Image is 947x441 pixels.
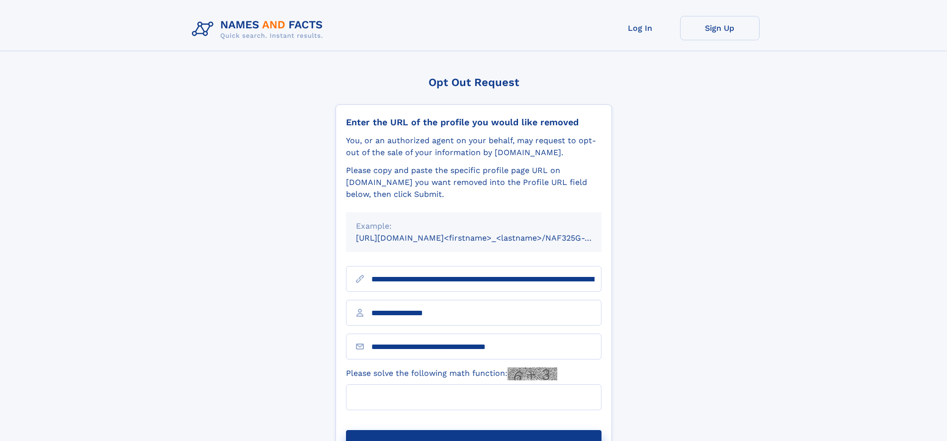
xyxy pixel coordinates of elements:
[601,16,680,40] a: Log In
[346,117,602,128] div: Enter the URL of the profile you would like removed
[346,135,602,159] div: You, or an authorized agent on your behalf, may request to opt-out of the sale of your informatio...
[356,233,620,243] small: [URL][DOMAIN_NAME]<firstname>_<lastname>/NAF325G-xxxxxxxx
[680,16,760,40] a: Sign Up
[188,16,331,43] img: Logo Names and Facts
[356,220,592,232] div: Example:
[346,165,602,200] div: Please copy and paste the specific profile page URL on [DOMAIN_NAME] you want removed into the Pr...
[336,76,612,88] div: Opt Out Request
[346,367,557,380] label: Please solve the following math function:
